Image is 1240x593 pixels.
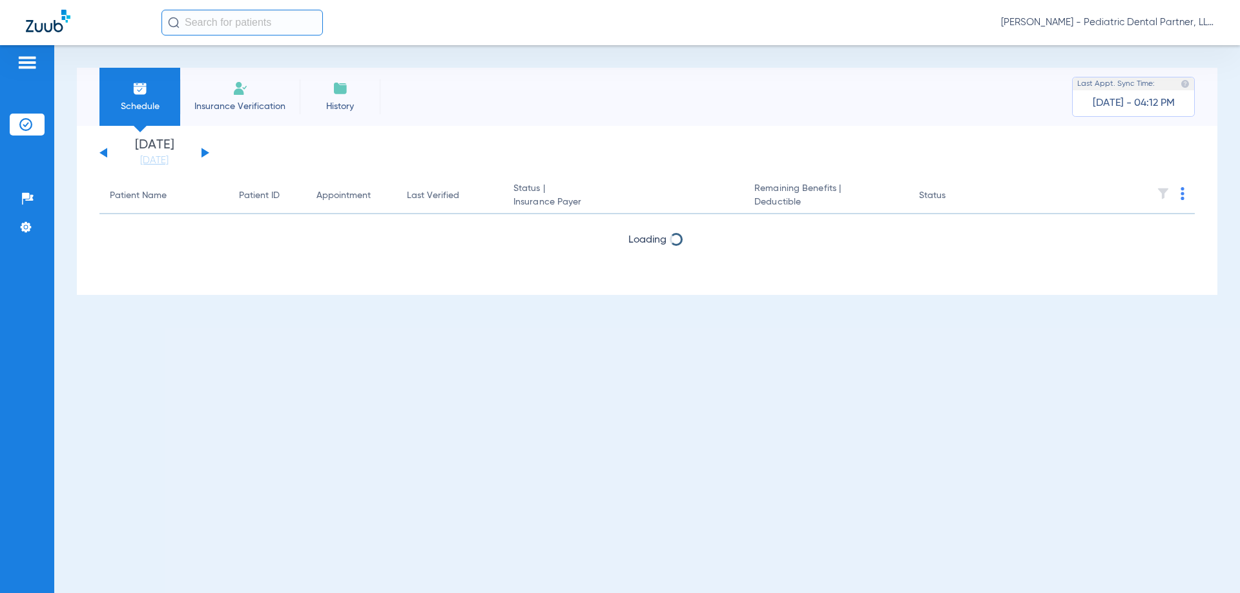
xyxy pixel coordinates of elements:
img: last sync help info [1181,79,1190,88]
img: Manual Insurance Verification [232,81,248,96]
th: Status [909,178,996,214]
th: Status | [503,178,744,214]
span: Schedule [109,100,170,113]
div: Patient ID [239,189,280,203]
img: Zuub Logo [26,10,70,32]
span: Last Appt. Sync Time: [1077,77,1155,90]
img: Schedule [132,81,148,96]
div: Last Verified [407,189,493,203]
span: [PERSON_NAME] - Pediatric Dental Partner, LLP [1001,16,1214,29]
input: Search for patients [161,10,323,35]
span: [DATE] - 04:12 PM [1093,97,1175,110]
img: hamburger-icon [17,55,37,70]
span: History [309,100,371,113]
div: Last Verified [407,189,459,203]
iframe: Chat Widget [1175,531,1240,593]
div: Patient ID [239,189,296,203]
span: Insurance Verification [190,100,290,113]
div: Appointment [316,189,371,203]
img: History [333,81,348,96]
div: Patient Name [110,189,218,203]
img: filter.svg [1157,187,1170,200]
div: Appointment [316,189,386,203]
span: Loading [628,235,666,245]
li: [DATE] [116,139,193,167]
span: Insurance Payer [513,196,734,209]
img: Search Icon [168,17,180,28]
div: Patient Name [110,189,167,203]
span: Deductible [754,196,898,209]
img: group-dot-blue.svg [1181,187,1184,200]
a: [DATE] [116,154,193,167]
th: Remaining Benefits | [744,178,908,214]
